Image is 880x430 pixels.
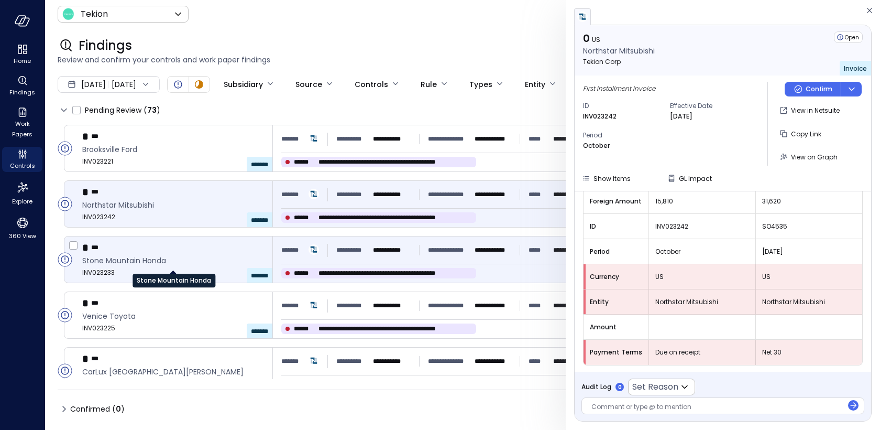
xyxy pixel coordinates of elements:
[82,212,264,222] span: INV023242
[762,297,856,307] span: Northstar Mitsubishi
[525,76,545,93] div: Entity
[2,42,42,67] div: Home
[147,105,157,115] span: 73
[144,104,160,116] div: ( )
[172,78,184,91] div: Open
[663,172,716,185] button: GL Impact
[806,84,832,94] p: Confirm
[655,196,749,207] span: 15,810
[583,84,655,93] span: First Installment Invoice
[82,310,264,322] span: Venice Toyota
[670,101,749,111] span: Effective Date
[590,347,642,358] span: Payment Terms
[6,119,38,139] span: Work Papers
[81,8,108,20] p: Tekion
[670,111,692,122] p: [DATE]
[12,196,32,207] span: Explore
[355,76,388,93] div: Controls
[590,196,642,207] span: Foreign Amount
[841,82,862,96] button: dropdown-icon-button
[2,73,42,99] div: Findings
[762,272,856,282] span: US
[791,130,821,138] span: Copy Link
[632,381,678,393] p: Set Reason
[81,79,106,90] span: [DATE]
[2,214,42,242] div: 360 View
[82,156,264,167] span: INV023221
[58,308,72,322] div: Open
[58,54,867,66] span: Review and confirm your controls and work paper findings
[583,45,655,57] p: Northstar Mitsubishi
[844,64,867,73] span: Invoice
[10,160,35,171] span: Controls
[583,111,617,122] p: INV023242
[581,382,611,392] span: Audit Log
[9,231,36,241] span: 360 View
[58,363,72,378] div: Open
[82,144,264,155] span: Brooksville Ford
[776,148,842,166] button: View on Graph
[785,82,862,96] div: Button group with a nested menu
[791,105,840,116] p: View in Netsuite
[14,56,31,66] span: Home
[58,252,72,267] div: Open
[421,76,437,93] div: Rule
[82,323,264,334] span: INV023225
[791,153,838,162] span: View on Graph
[785,82,841,96] button: Confirm
[193,78,205,91] div: In Progress
[762,196,856,207] span: 31,620
[590,221,642,232] span: ID
[82,267,264,278] span: INV023233
[762,246,856,257] span: [DATE]
[590,272,642,282] span: Currency
[82,366,264,378] span: CarLux Fort Myers
[116,404,121,414] span: 0
[834,31,863,43] div: Open
[58,141,72,156] div: Open
[655,246,749,257] span: October
[79,37,132,54] span: Findings
[583,31,655,45] p: 0
[82,379,264,389] span: INV023239
[583,101,662,111] span: ID
[295,76,322,93] div: Source
[112,403,125,415] div: ( )
[469,76,492,93] div: Types
[224,76,263,93] div: Subsidiary
[655,221,749,232] span: INV023242
[58,197,72,211] div: Open
[2,105,42,141] div: Work Papers
[593,174,631,183] span: Show Items
[592,35,600,44] span: US
[85,102,160,119] span: Pending Review
[2,178,42,208] div: Explore
[577,12,588,22] img: netsuite
[578,172,635,185] button: Show Items
[590,322,642,332] span: Amount
[82,255,264,266] span: Stone Mountain Honda
[590,297,642,307] span: Entity
[762,221,856,232] span: SO4535
[62,8,74,20] img: Icon
[776,125,826,143] button: Copy Link
[583,57,655,67] p: Tekion Corp
[70,401,125,417] span: Confirmed
[2,147,42,172] div: Controls
[776,102,844,120] button: View in Netsuite
[583,130,662,141] span: Period
[679,174,712,183] span: GL Impact
[133,274,215,287] div: Stone Mountain Honda
[618,383,622,391] p: 0
[9,87,35,98] span: Findings
[590,246,642,257] span: Period
[655,297,749,307] span: Northstar Mitsubishi
[583,141,610,151] p: October
[82,199,264,211] span: Northstar Mitsubishi
[655,272,749,282] span: US
[762,347,856,358] span: Net 30
[655,347,749,358] span: Due on receipt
